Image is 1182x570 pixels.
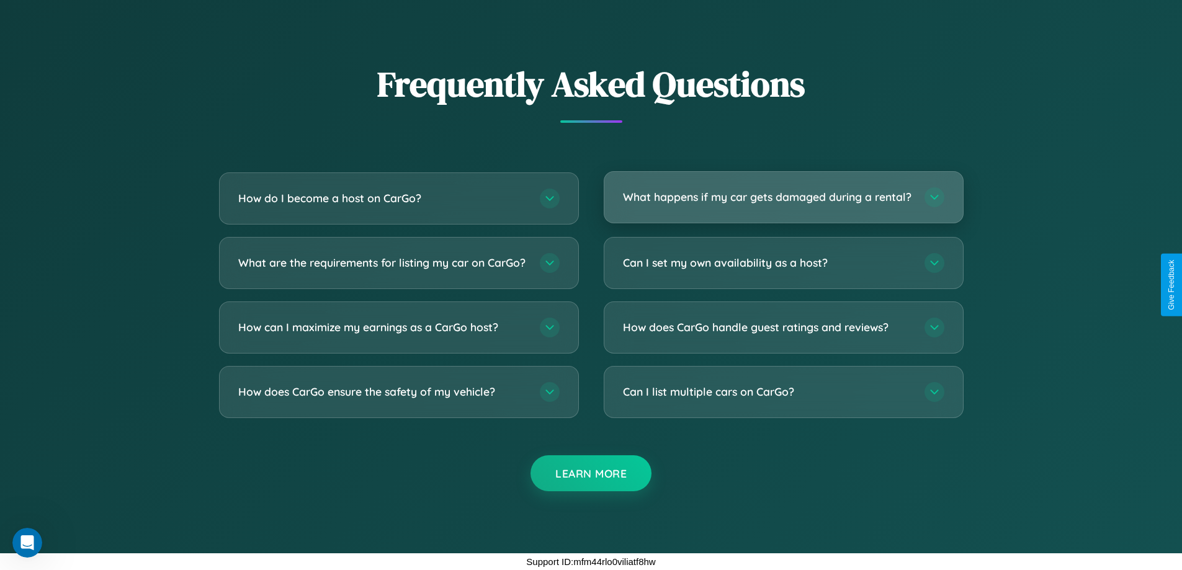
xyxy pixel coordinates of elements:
[12,528,42,558] iframe: Intercom live chat
[238,255,527,270] h3: What are the requirements for listing my car on CarGo?
[238,319,527,335] h3: How can I maximize my earnings as a CarGo host?
[1167,260,1176,310] div: Give Feedback
[531,455,651,491] button: Learn More
[219,60,964,108] h2: Frequently Asked Questions
[623,189,912,205] h3: What happens if my car gets damaged during a rental?
[623,319,912,335] h3: How does CarGo handle guest ratings and reviews?
[623,384,912,399] h3: Can I list multiple cars on CarGo?
[238,190,527,206] h3: How do I become a host on CarGo?
[526,553,655,570] p: Support ID: mfm44rlo0viliatf8hw
[623,255,912,270] h3: Can I set my own availability as a host?
[238,384,527,399] h3: How does CarGo ensure the safety of my vehicle?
